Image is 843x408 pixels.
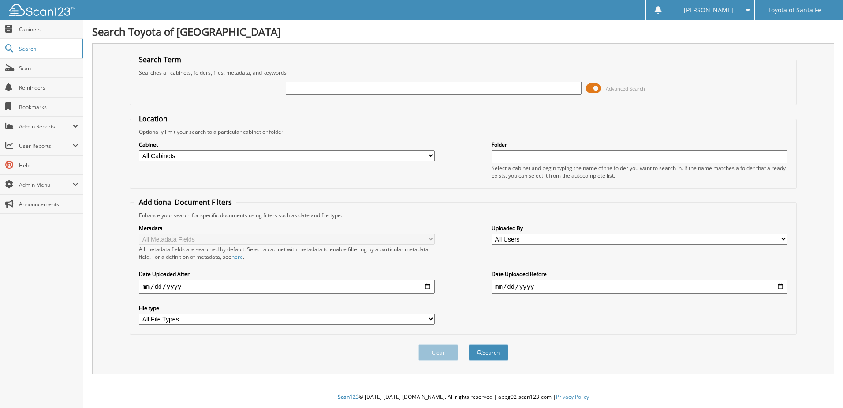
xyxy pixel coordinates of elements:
div: Enhance your search for specific documents using filters such as date and file type. [134,212,792,219]
span: [PERSON_NAME] [684,8,733,13]
label: Uploaded By [492,224,787,232]
a: Privacy Policy [556,393,589,400]
span: Help [19,162,78,169]
button: Clear [418,344,458,361]
iframe: Chat Widget [799,366,843,408]
span: Search [19,45,77,53]
input: start [139,280,435,294]
legend: Additional Document Filters [134,197,236,207]
div: Select a cabinet and begin typing the name of the folder you want to search in. If the name match... [492,164,787,179]
input: end [492,280,787,294]
img: scan123-logo-white.svg [9,4,75,16]
h1: Search Toyota of [GEOGRAPHIC_DATA] [92,24,834,39]
label: Date Uploaded Before [492,270,787,278]
legend: Location [134,114,172,124]
div: Searches all cabinets, folders, files, metadata, and keywords [134,69,792,76]
span: Scan123 [338,393,359,400]
span: User Reports [19,142,72,150]
span: Cabinets [19,26,78,33]
label: Metadata [139,224,435,232]
label: Folder [492,141,787,148]
div: Optionally limit your search to a particular cabinet or folder [134,128,792,136]
span: Bookmarks [19,103,78,111]
span: Advanced Search [606,85,645,92]
a: here [231,253,243,261]
span: Reminders [19,84,78,91]
span: Toyota of Santa Fe [768,8,821,13]
button: Search [469,344,508,361]
span: Announcements [19,200,78,208]
div: © [DATE]-[DATE] [DOMAIN_NAME]. All rights reserved | appg02-scan123-com | [83,386,843,408]
label: Cabinet [139,141,435,148]
label: Date Uploaded After [139,270,435,278]
legend: Search Term [134,55,186,64]
div: All metadata fields are searched by default. Select a cabinet with metadata to enable filtering b... [139,246,435,261]
span: Admin Reports [19,123,72,130]
label: File type [139,304,435,312]
span: Scan [19,64,78,72]
span: Admin Menu [19,181,72,189]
